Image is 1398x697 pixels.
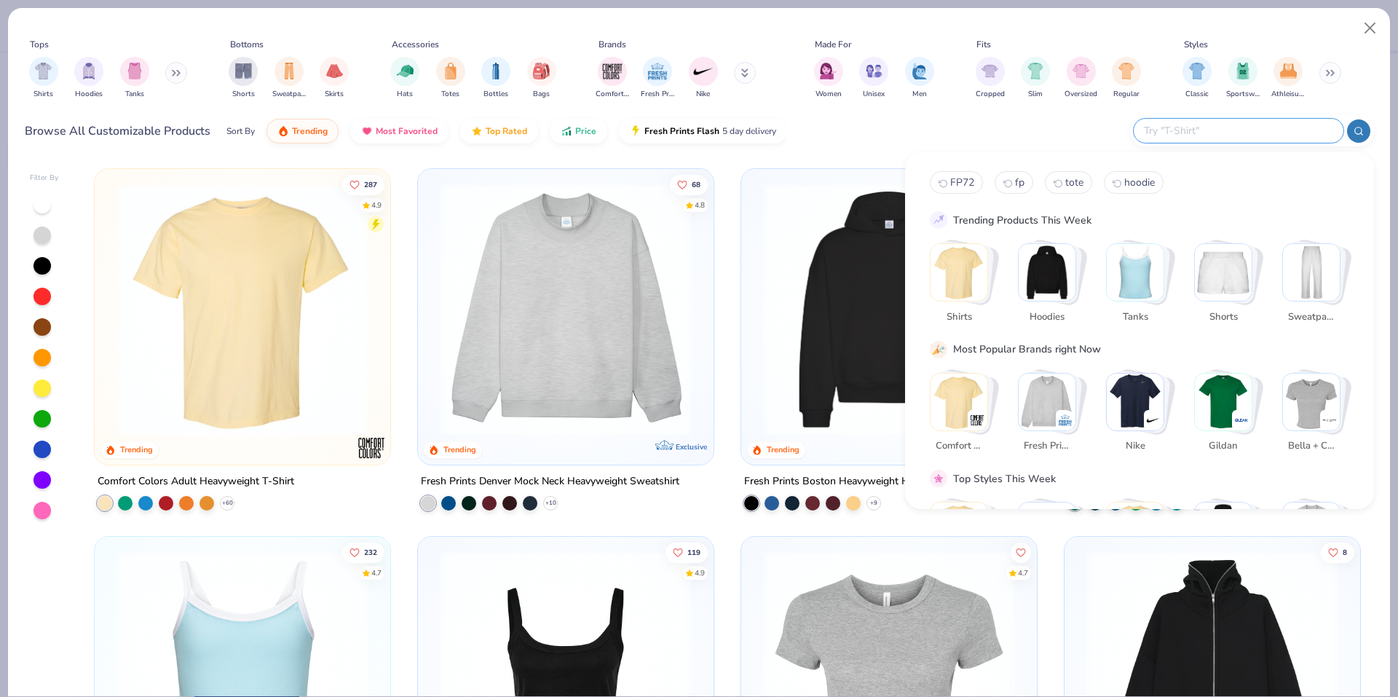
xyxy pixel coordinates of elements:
div: filter for Slim [1021,57,1050,100]
div: Bottoms [230,38,264,51]
img: flash.gif [630,125,641,137]
span: Regular [1113,89,1140,100]
button: Trending [266,119,339,143]
button: filter button [1226,57,1260,100]
img: Hoodies Image [81,63,97,79]
button: FP720 [930,171,983,194]
button: Stack Card Button Bella + Canvas [1282,373,1349,460]
img: Shirts Image [35,63,52,79]
div: Fits [976,38,991,51]
button: filter button [527,57,556,100]
span: Tanks [125,89,144,100]
span: 232 [365,548,378,556]
div: 4.9 [372,200,382,210]
button: fp1 [995,171,1033,194]
div: 4.9 [695,567,705,578]
div: filter for Classic [1182,57,1212,100]
span: Fresh Prints [641,89,674,100]
img: Fresh Prints [1058,413,1073,428]
img: Oversized Image [1073,63,1089,79]
img: Fresh Prints Image [647,60,668,82]
span: Trending [292,125,328,137]
span: FP72 [950,176,974,189]
button: filter button [1021,57,1050,100]
span: hoodie [1124,176,1155,189]
img: trending.gif [277,125,289,137]
img: Bella + Canvas [1322,413,1337,428]
img: Comfort Colors Image [601,60,623,82]
span: Hats [397,89,413,100]
img: Slim Image [1027,63,1043,79]
img: Comfort Colors [931,374,987,430]
button: Like [670,174,708,194]
div: Fresh Prints Boston Heavyweight Hoodie [744,473,934,491]
img: Totes Image [443,63,459,79]
span: Hoodies [1024,310,1071,325]
button: Stack Card Button Fresh Prints [1018,373,1085,460]
span: Exclusive [676,442,707,452]
button: filter button [1065,57,1097,100]
div: 4.7 [1018,567,1028,578]
img: Gildan [1195,374,1252,430]
img: Comfort Colors logo [357,433,386,462]
img: party_popper.gif [932,343,945,356]
span: Shirts [33,89,53,100]
div: Sort By [226,125,255,138]
div: filter for Bags [527,57,556,100]
img: Sportswear Image [1235,63,1251,79]
img: pink_star.gif [932,472,945,485]
button: filter button [641,57,674,100]
button: Like [343,542,385,562]
img: 91acfc32-fd48-4d6b-bdad-a4c1a30ac3fc [756,184,1022,436]
span: Price [575,125,596,137]
span: Shorts [232,89,255,100]
div: Fresh Prints Denver Mock Neck Heavyweight Sweatshirt [421,473,679,491]
img: Skirts Image [326,63,343,79]
div: filter for Bottles [481,57,510,100]
span: 5 day delivery [722,123,776,140]
img: Classic [931,503,987,559]
div: Tops [30,38,49,51]
button: Stack Card Button Comfort Colors [930,373,997,460]
span: Hoodies [75,89,103,100]
div: filter for Skirts [320,57,349,100]
button: filter button [905,57,934,100]
span: Fresh Prints Flash [644,125,719,137]
button: Stack Card Button Classic [930,502,997,588]
button: Stack Card Button Sportswear [1018,502,1085,588]
button: filter button [120,57,149,100]
div: Brands [599,38,626,51]
button: filter button [320,57,349,100]
div: filter for Athleisure [1271,57,1305,100]
div: filter for Tanks [120,57,149,100]
button: filter button [814,57,843,100]
img: Comfort Colors [970,413,984,428]
div: Filter By [30,173,59,184]
span: + 60 [222,499,233,508]
div: filter for Oversized [1065,57,1097,100]
img: a90f7c54-8796-4cb2-9d6e-4e9644cfe0fe [699,184,965,436]
input: Try "T-Shirt" [1142,122,1333,139]
div: filter for Men [905,57,934,100]
img: Shorts Image [235,63,252,79]
button: filter button [29,57,58,100]
span: Gildan [1200,439,1247,454]
img: Women Image [820,63,837,79]
button: Stack Card Button Tanks [1106,243,1173,330]
img: Classic Image [1189,63,1206,79]
div: Styles [1184,38,1208,51]
span: Shirts [936,310,983,325]
span: tote [1065,176,1083,189]
button: filter button [859,57,888,100]
button: Like [666,542,708,562]
img: Bags Image [533,63,549,79]
img: Shirts [931,244,987,301]
div: filter for Women [814,57,843,100]
span: Sportswear [1226,89,1260,100]
span: Comfort Colors [596,89,629,100]
div: filter for Sportswear [1226,57,1260,100]
img: TopRated.gif [471,125,483,137]
div: filter for Nike [689,57,718,100]
button: tote2 [1045,171,1092,194]
button: Like [1011,542,1031,562]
